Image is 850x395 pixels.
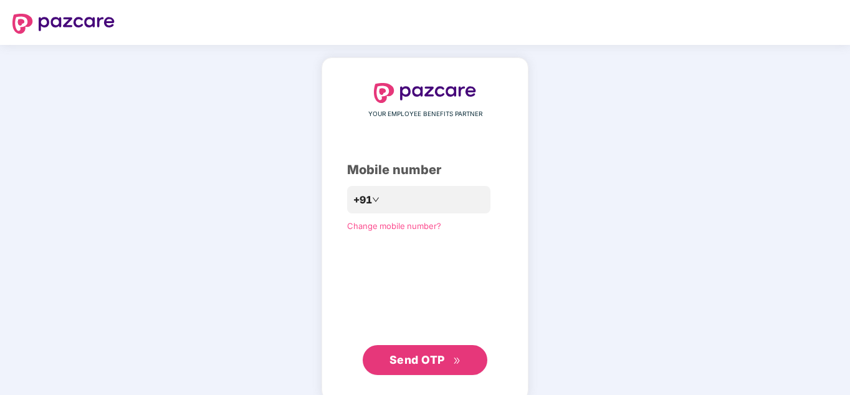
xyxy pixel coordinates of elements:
[347,221,441,231] a: Change mobile number?
[453,357,461,365] span: double-right
[347,160,503,180] div: Mobile number
[374,83,476,103] img: logo
[12,14,115,34] img: logo
[368,109,482,119] span: YOUR EMPLOYEE BENEFITS PARTNER
[372,196,380,203] span: down
[389,353,445,366] span: Send OTP
[363,345,487,375] button: Send OTPdouble-right
[353,192,372,208] span: +91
